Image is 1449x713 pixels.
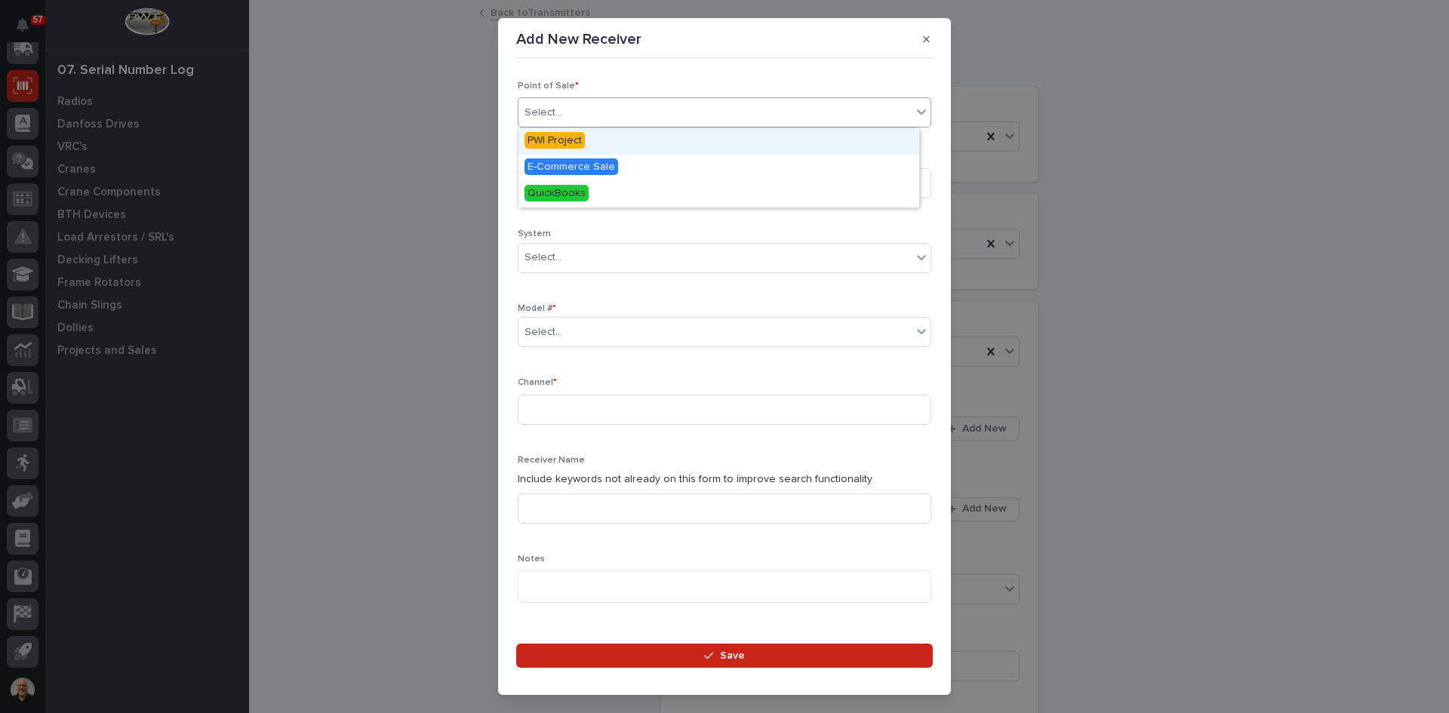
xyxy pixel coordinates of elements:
span: System [518,229,551,238]
span: Save [720,649,745,662]
div: Select... [525,324,562,340]
button: Save [516,644,933,668]
span: Receiver Name [518,456,585,465]
span: Notes [518,555,545,564]
span: PWI Project [525,132,585,149]
p: Include keywords not already on this form to improve search functionality [518,472,931,487]
span: Model # [518,304,556,313]
span: Channel [518,378,557,387]
span: Point of Sale [518,81,579,91]
div: E-Commerce Sale [518,155,919,181]
p: Add New Receiver [516,30,641,48]
div: QuickBooks [518,181,919,207]
div: Select... [525,250,562,266]
span: QuickBooks [525,185,589,201]
span: E-Commerce Sale [525,158,618,175]
div: Select... [525,105,562,121]
div: PWI Project [518,128,919,155]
